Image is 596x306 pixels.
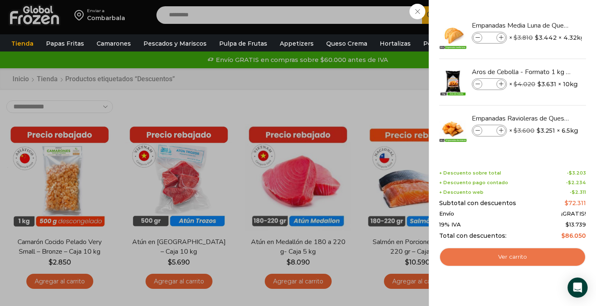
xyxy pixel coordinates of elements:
[572,189,586,195] bdi: 2.311
[514,80,517,88] span: $
[535,33,539,42] span: $
[565,199,586,207] bdi: 72.311
[565,221,569,228] span: $
[537,80,541,88] span: $
[570,190,586,195] span: -
[569,170,572,176] span: $
[376,36,415,51] a: Hortalizas
[439,211,454,217] span: Envío
[566,180,586,185] span: -
[537,126,555,135] bdi: 3.251
[472,67,571,77] a: Aros de Cebolla - Formato 1 kg - Caja 10 kg
[483,126,496,135] input: Product quantity
[7,36,38,51] a: Tienda
[561,211,586,217] span: ¡GRATIS!
[514,34,517,41] span: $
[565,199,568,207] span: $
[472,114,571,123] a: Empanadas Ravioleras de Queso - Caja 288 unidades
[509,125,578,136] span: × × 6.5kg
[439,170,501,176] span: + Descuento sobre total
[276,36,318,51] a: Appetizers
[439,221,461,228] span: 19% IVA
[514,127,517,134] span: $
[42,36,88,51] a: Papas Fritas
[537,126,540,135] span: $
[439,247,586,267] a: Ver carrito
[565,221,586,228] span: 13.739
[567,170,586,176] span: -
[568,180,586,185] bdi: 2.234
[439,232,506,239] span: Total con descuentos:
[419,36,446,51] a: Pollos
[439,180,508,185] span: + Descuento pago contado
[439,200,516,207] span: Subtotal con descuentos
[572,189,575,195] span: $
[537,80,556,88] bdi: 3.631
[561,232,586,239] bdi: 86.050
[439,190,483,195] span: + Descuento web
[509,78,578,90] span: × × 10kg
[139,36,211,51] a: Pescados y Mariscos
[568,180,571,185] span: $
[514,127,535,134] bdi: 3.600
[215,36,271,51] a: Pulpa de Frutas
[568,278,588,298] div: Open Intercom Messenger
[472,21,571,30] a: Empanadas Media Luna de Queso - Caja 160 unidades
[322,36,371,51] a: Queso Crema
[514,80,535,88] bdi: 4.020
[509,32,585,44] span: × × 4.32kg
[569,170,586,176] bdi: 3.203
[561,232,565,239] span: $
[483,80,496,89] input: Product quantity
[514,34,533,41] bdi: 3.810
[535,33,557,42] bdi: 3.442
[483,33,496,42] input: Product quantity
[92,36,135,51] a: Camarones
